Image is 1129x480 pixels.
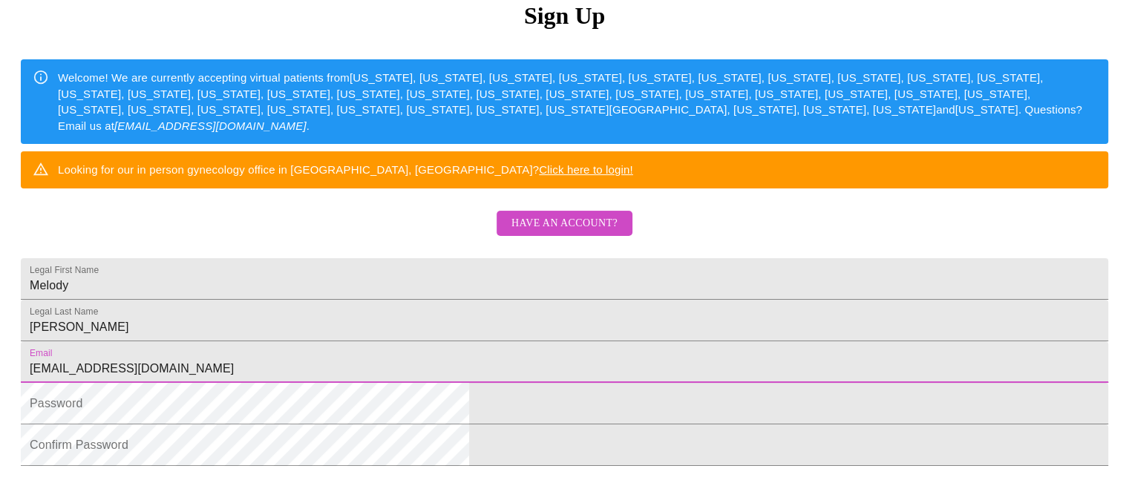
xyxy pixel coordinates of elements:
[58,64,1096,139] div: Welcome! We are currently accepting virtual patients from [US_STATE], [US_STATE], [US_STATE], [US...
[114,119,307,132] em: [EMAIL_ADDRESS][DOMAIN_NAME]
[539,163,633,176] a: Click here to login!
[493,227,636,240] a: Have an account?
[58,156,633,183] div: Looking for our in person gynecology office in [GEOGRAPHIC_DATA], [GEOGRAPHIC_DATA]?
[511,214,618,233] span: Have an account?
[497,211,632,237] button: Have an account?
[21,2,1108,30] h3: Sign Up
